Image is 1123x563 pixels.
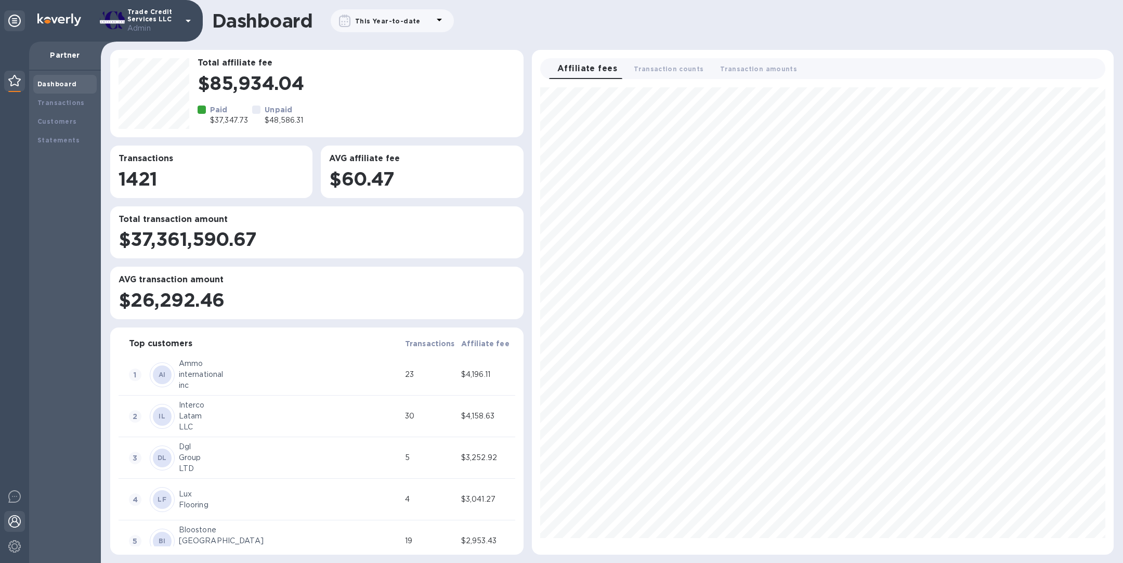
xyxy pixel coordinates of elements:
[634,63,703,74] span: Transaction counts
[210,115,248,126] p: $37,347.73
[37,136,80,144] b: Statements
[129,339,192,349] h3: Top customers
[212,10,312,32] h1: Dashboard
[179,441,401,452] div: Dgl
[461,369,513,380] div: $4,196.11
[127,23,179,34] p: Admin
[37,50,93,60] p: Partner
[4,10,25,31] div: Unpin categories
[129,493,141,506] span: 4
[720,63,797,74] span: Transaction amounts
[461,411,513,422] div: $4,158.63
[159,537,166,545] b: BI
[461,452,513,463] div: $3,252.92
[159,412,165,420] b: IL
[329,154,515,164] h3: AVG affiliate fee
[129,369,141,381] span: 1
[405,369,457,380] div: 23
[265,115,303,126] p: $48,586.31
[405,337,455,350] span: Transactions
[179,358,401,369] div: Ammo
[179,422,401,433] div: LLC
[198,58,515,68] h3: Total affiliate fee
[37,117,77,125] b: Customers
[129,452,141,464] span: 3
[127,8,179,34] p: Trade Credit Services LLC
[355,17,421,25] b: This Year-to-date
[129,410,141,423] span: 2
[179,400,401,411] div: Interco
[158,454,167,462] b: DL
[210,104,248,115] p: Paid
[405,535,457,546] div: 19
[179,500,401,510] div: Flooring
[461,337,510,350] span: Affiliate fee
[119,228,515,250] h1: $37,361,590.67
[159,371,166,378] b: AI
[405,411,457,422] div: 30
[37,14,81,26] img: Logo
[179,452,401,463] div: Group
[461,494,513,505] div: $3,041.27
[119,168,304,190] h1: 1421
[329,168,515,190] h1: $60.47
[119,275,515,285] h3: AVG transaction amount
[119,289,515,311] h1: $26,292.46
[119,215,515,225] h3: Total transaction amount
[37,80,77,88] b: Dashboard
[179,489,401,500] div: Lux
[179,369,401,380] div: international
[405,339,455,348] b: Transactions
[129,535,141,547] span: 5
[179,535,401,546] div: [GEOGRAPHIC_DATA]
[158,495,166,503] b: LF
[179,380,401,391] div: inc
[179,525,401,535] div: Bloostone
[557,61,617,76] span: Affiliate fees
[179,463,401,474] div: LTD
[405,452,457,463] div: 5
[198,72,515,94] h1: $85,934.04
[119,154,304,164] h3: Transactions
[461,535,513,546] div: $2,953.43
[179,411,401,422] div: Latam
[265,104,303,115] p: Unpaid
[461,339,510,348] b: Affiliate fee
[405,494,457,505] div: 4
[8,75,21,86] img: Partner
[37,99,85,107] b: Transactions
